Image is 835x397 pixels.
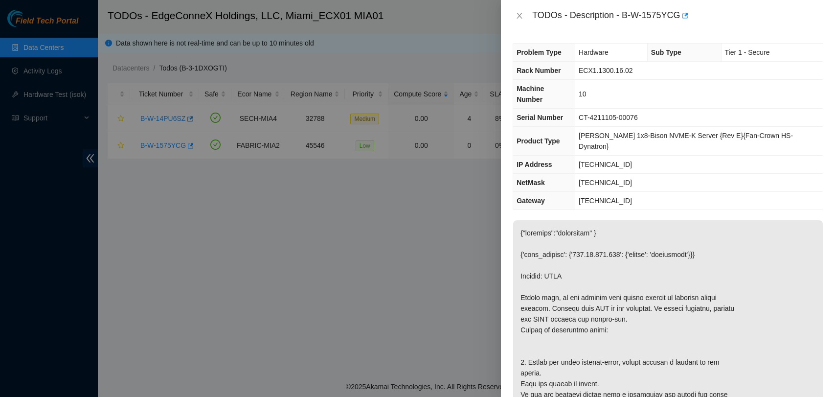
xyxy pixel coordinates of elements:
[517,197,545,205] span: Gateway
[579,90,587,98] span: 10
[532,8,823,23] div: TODOs - Description - B-W-1575YCG
[651,48,681,56] span: Sub Type
[517,67,561,74] span: Rack Number
[579,197,632,205] span: [TECHNICAL_ID]
[579,179,632,187] span: [TECHNICAL_ID]
[517,137,560,145] span: Product Type
[517,161,552,168] span: IP Address
[725,48,770,56] span: Tier 1 - Secure
[579,114,638,121] span: CT-4211105-00076
[579,48,609,56] span: Hardware
[517,85,544,103] span: Machine Number
[579,132,793,150] span: [PERSON_NAME] 1x8-Bison NVME-K Server {Rev E}{Fan-Crown HS-Dynatron}
[579,67,633,74] span: ECX1.1300.16.02
[517,48,562,56] span: Problem Type
[517,179,545,187] span: NetMask
[579,161,632,168] span: [TECHNICAL_ID]
[517,114,563,121] span: Serial Number
[513,11,526,21] button: Close
[516,12,523,20] span: close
